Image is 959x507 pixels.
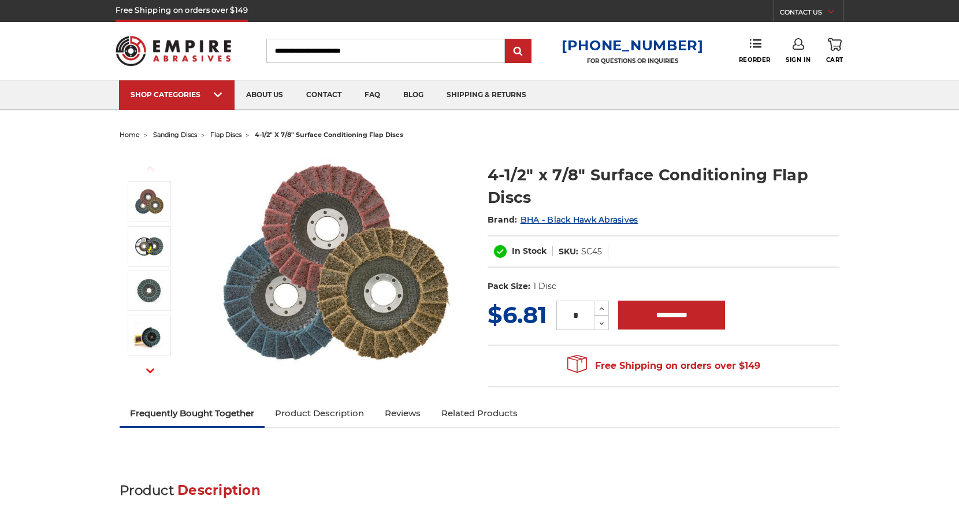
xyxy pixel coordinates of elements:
span: Reorder [739,56,771,64]
a: Reviews [374,401,431,426]
span: 4-1/2" x 7/8" surface conditioning flap discs [255,131,403,139]
dd: 1 Disc [533,280,556,293]
a: [PHONE_NUMBER] [562,37,704,54]
button: Next [136,358,164,383]
a: Frequently Bought Together [120,401,265,426]
a: Related Products [431,401,528,426]
img: 4-1/2" x 7/8" Surface Conditioning Flap Discs [135,276,163,305]
span: Free Shipping on orders over $149 [567,354,760,378]
a: Product Description [265,401,374,426]
a: about us [235,80,295,110]
span: Description [177,482,261,498]
div: SHOP CATEGORIES [131,90,223,99]
a: Reorder [739,38,771,63]
dt: Pack Size: [488,280,530,293]
span: Brand: [488,214,518,225]
a: contact [295,80,353,110]
a: faq [353,80,392,110]
button: Previous [136,156,164,181]
a: Cart [826,38,843,64]
a: shipping & returns [435,80,538,110]
dd: SC45 [581,246,602,258]
a: BHA - Black Hawk Abrasives [521,214,638,225]
span: Sign In [786,56,811,64]
input: Submit [507,40,530,63]
img: Empire Abrasives [116,28,231,73]
img: Angle grinder with blue surface conditioning flap disc [135,321,163,350]
span: Cart [826,56,843,64]
a: CONTACT US [780,6,843,22]
p: FOR QUESTIONS OR INQUIRIES [562,57,704,65]
h1: 4-1/2" x 7/8" Surface Conditioning Flap Discs [488,164,839,209]
dt: SKU: [559,246,578,258]
img: Scotch brite flap discs [219,151,450,376]
a: blog [392,80,435,110]
span: $6.81 [488,301,547,329]
a: sanding discs [153,131,197,139]
img: Black Hawk Abrasives Surface Conditioning Flap Disc - Blue [135,232,163,261]
img: Scotch brite flap discs [135,187,163,216]
span: Product [120,482,174,498]
a: home [120,131,140,139]
span: In Stock [512,246,547,256]
a: flap discs [210,131,241,139]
